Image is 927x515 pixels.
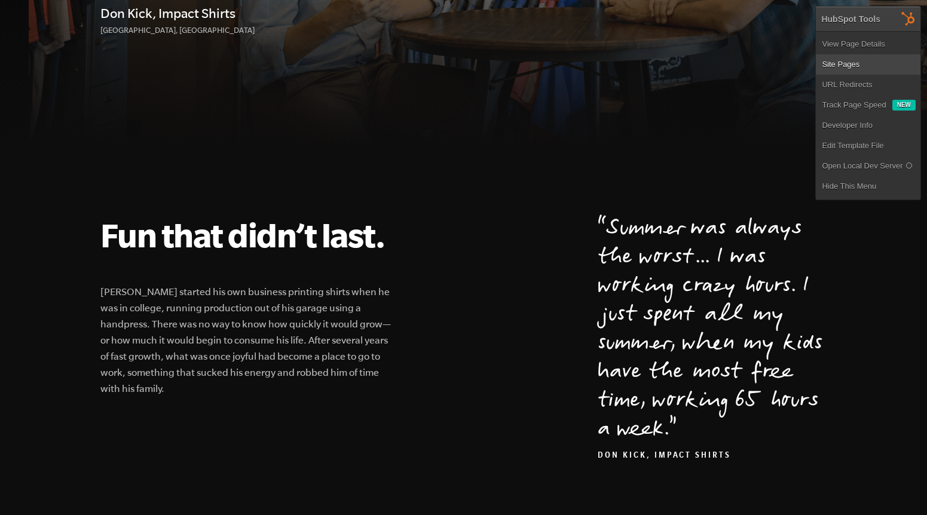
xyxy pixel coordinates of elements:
[815,6,921,200] div: HubSpot Tools View Page DetailsSite PagesURL Redirects Track Page Speed New Developer InfoEdit Te...
[892,100,916,111] div: New
[100,2,447,24] h4: Don Kick, Impact Shirts
[100,24,447,36] p: [GEOGRAPHIC_DATA], [GEOGRAPHIC_DATA]
[100,216,392,254] h2: Fun that didn’t last.
[816,115,920,136] a: Developer Info
[816,136,920,156] a: Edit Template File
[100,284,392,397] p: [PERSON_NAME] started his own business printing shirts when he was in college, running production...
[896,6,921,31] img: HubSpot Tools Menu Toggle
[598,216,827,445] p: Summer was always the worst... I was working crazy hours. I just spent all my summer, when my kid...
[816,176,920,197] a: Hide This Menu
[598,452,731,461] cite: Don Kick, Impact Shirts
[816,95,892,115] a: Track Page Speed
[816,34,920,54] a: View Page Details
[816,75,920,95] a: URL Redirects
[816,54,920,75] a: Site Pages
[821,14,880,24] div: HubSpot Tools
[816,156,920,176] a: Open Local Dev Server
[867,458,927,515] iframe: Chat Widget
